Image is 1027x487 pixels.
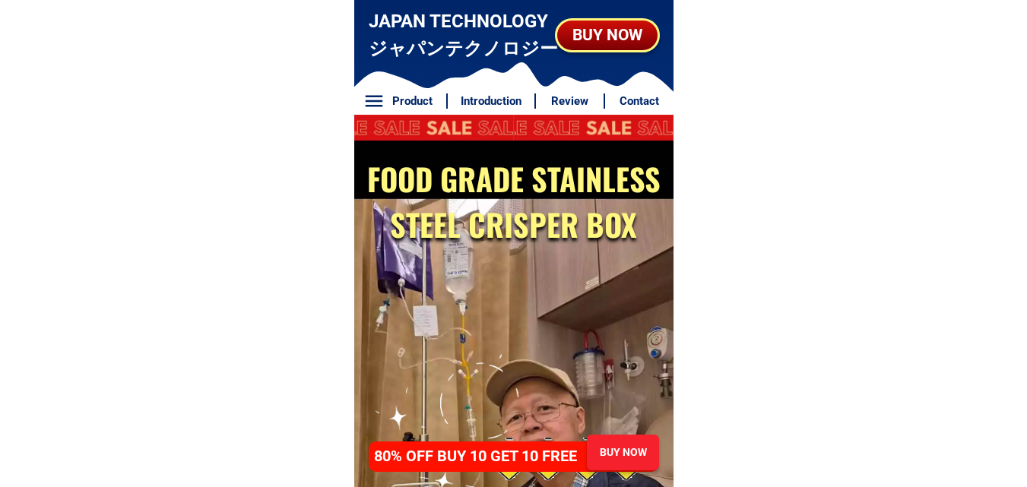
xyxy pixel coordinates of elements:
h2: FOOD GRADE STAINLESS STEEL CRISPER BOX [359,156,668,247]
h3: JAPAN TECHNOLOGY ジャパンテクノロジー [369,8,559,62]
h6: Introduction [455,93,526,110]
h4: 80% OFF BUY 10 GET 10 FREE [374,444,593,467]
div: BUY NOW [585,444,661,460]
h6: Contact [613,93,665,110]
div: BUY NOW [554,22,660,47]
h6: Product [386,93,438,110]
h6: Review [544,93,596,110]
